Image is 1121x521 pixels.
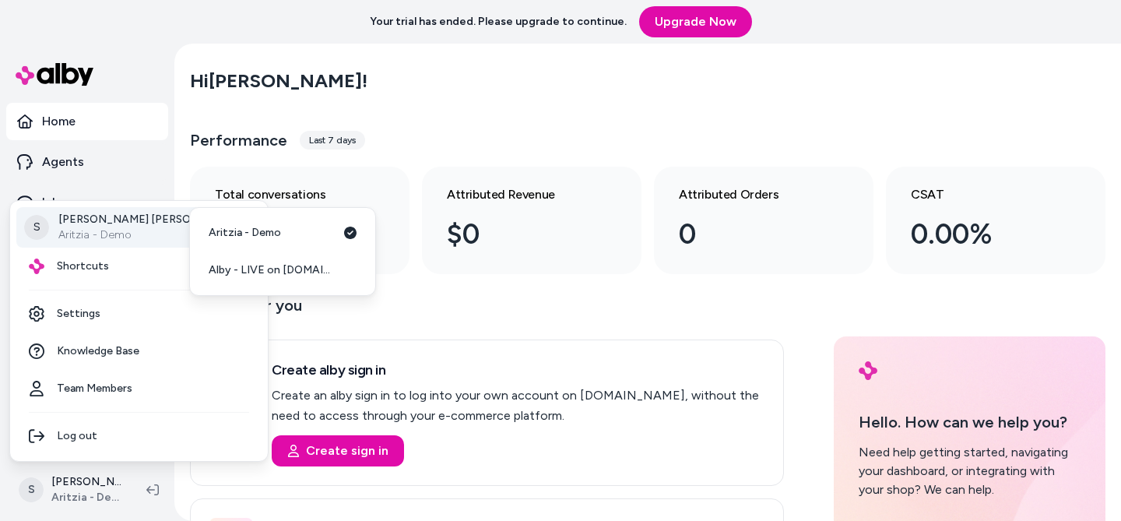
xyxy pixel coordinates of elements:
[24,215,49,240] span: S
[58,212,241,227] p: [PERSON_NAME] [PERSON_NAME]
[209,262,338,278] span: Alby - LIVE on [DOMAIN_NAME]
[16,295,262,333] a: Settings
[57,259,109,274] span: Shortcuts
[209,225,281,241] span: Aritzia - Demo
[16,417,262,455] div: Log out
[57,343,139,359] span: Knowledge Base
[29,259,44,274] img: alby Logo
[16,370,262,407] a: Team Members
[58,227,241,243] p: Aritzia - Demo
